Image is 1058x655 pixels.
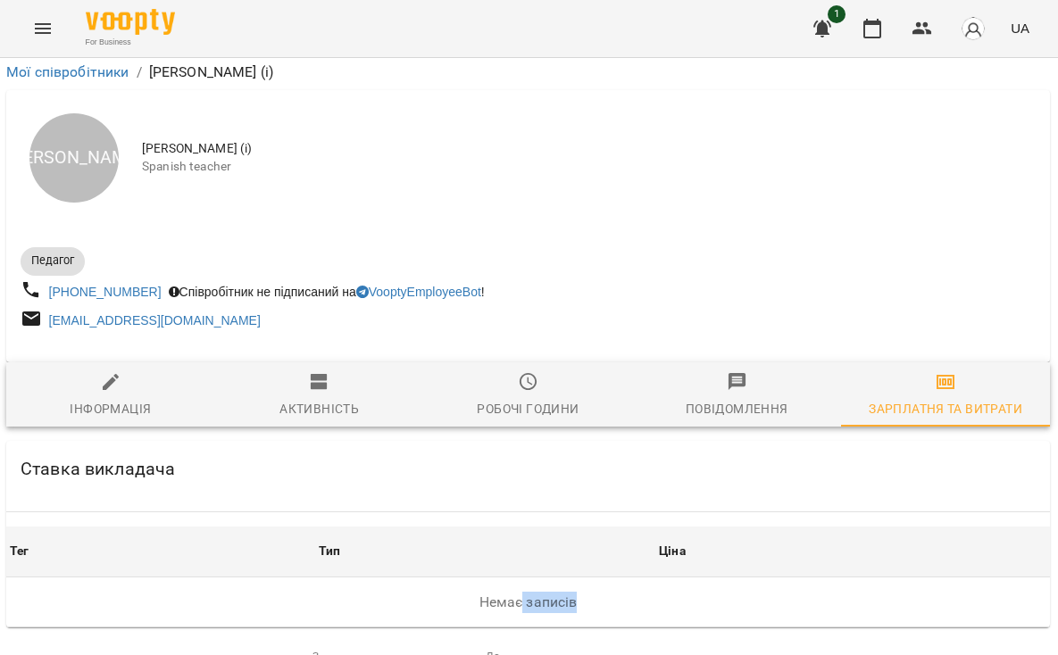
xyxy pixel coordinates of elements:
span: Педагог [21,253,85,269]
div: Активність [279,398,359,419]
a: [EMAIL_ADDRESS][DOMAIN_NAME] [49,313,261,327]
th: Тег [6,526,315,576]
div: Інформація [70,398,151,419]
a: Мої співробітники [6,63,129,80]
button: Menu [21,7,64,50]
span: For Business [86,37,175,48]
img: Voopty Logo [86,9,175,35]
div: Зарплатня та Витрати [869,398,1022,419]
li: / [137,62,142,83]
span: [PERSON_NAME] (і) [142,140,1036,158]
h6: Ставка викладача [21,455,175,483]
div: Повідомлення [686,398,788,419]
p: Немає записів [10,592,1046,613]
div: [PERSON_NAME] [29,113,119,203]
p: [PERSON_NAME] (і) [149,62,274,83]
button: UA [1004,12,1037,45]
a: VooptyEmployeeBot [356,285,481,299]
img: avatar_s.png [961,16,986,41]
span: 1 [828,5,846,23]
th: Ціна [655,526,1050,576]
span: Spanish teacher [142,158,1036,176]
nav: breadcrumb [6,62,1050,83]
th: Тип [315,526,655,576]
span: UA [1011,19,1029,37]
a: [PHONE_NUMBER] [49,285,162,299]
div: Робочі години [477,398,579,419]
div: Співробітник не підписаний на ! [165,279,488,304]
